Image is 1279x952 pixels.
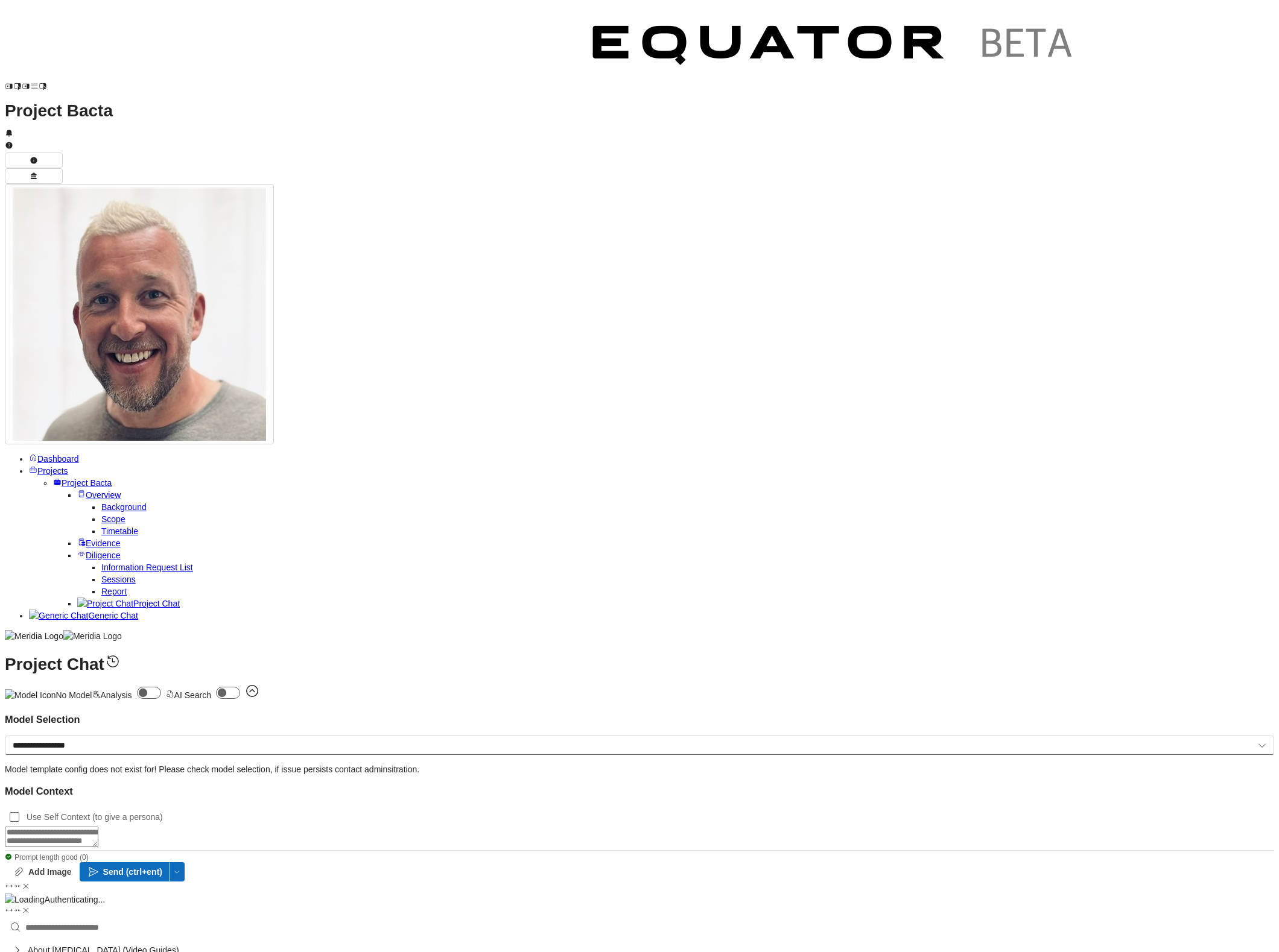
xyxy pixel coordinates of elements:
img: Project Chat [77,597,133,610]
img: Loading [5,894,45,906]
span: Authenticating... [45,895,105,904]
a: Diligence [77,550,121,560]
img: Meridia Logo [63,630,122,642]
a: Scope [101,514,125,524]
div: Prompt length good (0) [5,853,1274,862]
a: Dashboard [29,454,79,464]
h3: Model Context [5,785,1274,797]
a: Background [101,502,147,512]
a: Overview [77,490,121,500]
h3: Model Selection [5,713,1274,725]
span: Diligence [86,550,121,560]
span: Dashboard [37,454,79,464]
img: Customer Logo [47,5,572,90]
a: Projects [29,466,68,476]
span: Send (ctrl+ent) [103,866,162,878]
label: Use Self Context (to give a persona) [24,806,168,828]
img: Generic Chat [29,610,88,622]
a: Sessions [101,575,136,584]
svg: Analysis [92,690,100,698]
img: Customer Logo [572,5,1097,90]
span: No Model [56,690,92,700]
span: AI Search [174,690,211,700]
img: Profile Icon [13,188,266,441]
a: Project ChatProject Chat [77,599,180,608]
a: Information Request List [101,563,193,572]
button: Send (ctrl+ent) [80,862,170,881]
span: Projects [37,466,68,476]
h1: Project Chat [5,653,1274,670]
a: Timetable [101,526,138,536]
span: Project Chat [133,599,180,608]
button: Send (ctrl+ent) [170,862,185,881]
img: Meridia Logo [5,630,63,642]
a: Evidence [77,538,121,548]
span: Analysis [100,690,132,700]
a: Generic ChatGeneric Chat [29,611,138,620]
span: Evidence [86,538,121,548]
img: No Model [5,689,56,701]
p: Model template config does not exist for ! Please check model selection, if issue persists contac... [5,763,1274,775]
span: Overview [86,490,121,500]
a: Report [101,587,127,596]
span: Generic Chat [88,611,138,620]
span: Project Bacta [62,478,112,488]
svg: AI Search [166,690,174,698]
h1: Project Bacta [5,105,1274,117]
button: Add Image [5,862,80,881]
a: Project Bacta [53,478,112,488]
